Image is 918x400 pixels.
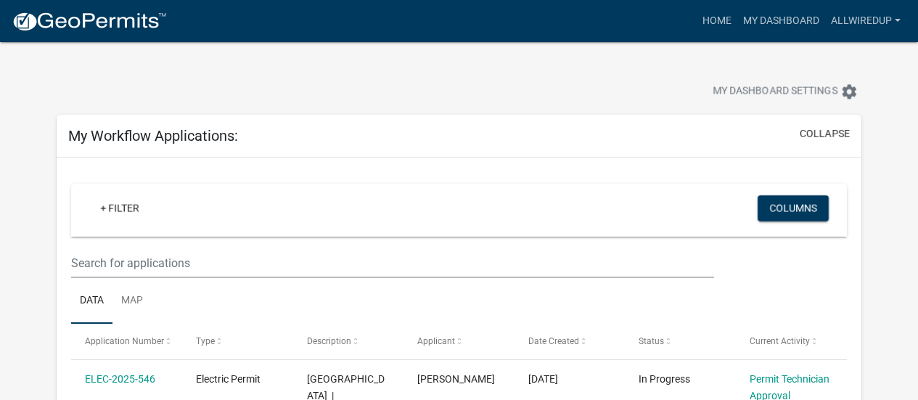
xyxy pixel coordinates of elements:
a: My Dashboard [737,7,825,35]
a: + Filter [89,195,151,221]
h5: My Workflow Applications: [68,127,238,144]
datatable-header-cell: Description [292,324,403,359]
button: collapse [800,126,850,142]
span: Applicant [417,336,455,346]
a: Home [697,7,737,35]
datatable-header-cell: Type [182,324,293,359]
a: Map [112,278,152,325]
span: Type [196,336,215,346]
span: Current Activity [750,336,810,346]
datatable-header-cell: Date Created [515,324,626,359]
datatable-header-cell: Applicant [403,324,515,359]
a: ELEC-2025-546 [85,373,155,385]
button: Columns [758,195,829,221]
input: Search for applications [71,248,713,278]
datatable-header-cell: Current Activity [736,324,847,359]
span: In Progress [639,373,690,385]
a: Allwiredup [825,7,906,35]
i: settings [840,83,858,100]
datatable-header-cell: Status [625,324,736,359]
span: My Dashboard Settings [713,83,837,100]
span: Description [307,336,351,346]
span: Application Number [85,336,164,346]
datatable-header-cell: Application Number [71,324,182,359]
span: Status [639,336,664,346]
span: Craig Hinkle [417,373,495,385]
span: Electric Permit [196,373,261,385]
span: 10/13/2025 [528,373,558,385]
a: Data [71,278,112,325]
button: My Dashboard Settingssettings [701,77,869,105]
span: Date Created [528,336,579,346]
